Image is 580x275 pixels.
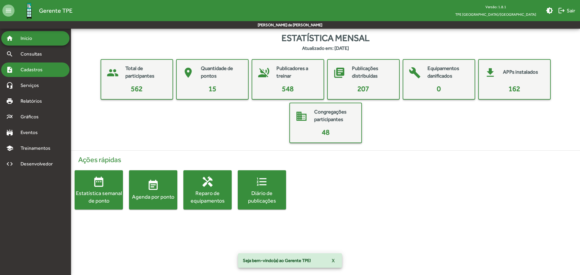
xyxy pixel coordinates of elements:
[6,113,13,120] mat-icon: multiline_chart
[17,160,60,168] span: Desenvolvedor
[17,50,50,58] span: Consultas
[6,145,13,152] mat-icon: school
[558,5,575,16] span: Sair
[352,65,393,80] mat-card-title: Publicações distribuídas
[427,65,469,80] mat-card-title: Equipamentos danificados
[104,64,122,82] mat-icon: people
[6,82,13,89] mat-icon: headset_mic
[131,85,143,93] span: 562
[17,113,47,120] span: Gráficos
[6,66,13,73] mat-icon: note_add
[183,189,232,204] div: Reparo de equipamentos
[129,193,177,200] div: Agenda por ponto
[17,98,50,105] span: Relatórios
[208,85,216,93] span: 15
[6,35,13,42] mat-icon: home
[19,1,39,21] img: Logo
[17,66,50,73] span: Cadastros
[201,175,214,187] mat-icon: handyman
[292,107,311,125] mat-icon: domain
[39,6,72,15] span: Gerente TPE
[17,35,41,42] span: Início
[179,64,197,82] mat-icon: place
[558,7,565,14] mat-icon: logout
[75,189,123,204] div: Estatística semanal de ponto
[243,257,311,264] span: Seja bem-vindo(a) ao Gerente TPE!
[75,170,123,209] button: Estatística semanal de ponto
[17,145,58,152] span: Treinamentos
[6,98,13,105] mat-icon: print
[17,129,46,136] span: Eventos
[406,64,424,82] mat-icon: build
[6,129,13,136] mat-icon: stadium
[327,255,340,266] button: X
[147,179,159,191] mat-icon: event_note
[2,5,14,17] mat-icon: menu
[437,85,441,93] span: 0
[302,45,349,52] strong: Atualizado em: [DATE]
[75,155,576,164] h4: Ações rápidas
[556,5,578,16] button: Sair
[276,65,317,80] mat-card-title: Publicadores a treinar
[332,255,335,266] span: X
[255,64,273,82] mat-icon: voice_over_off
[93,175,105,187] mat-icon: date_range
[322,128,330,136] span: 48
[6,50,13,58] mat-icon: search
[314,108,355,123] mat-card-title: Congregações participantes
[256,175,268,187] mat-icon: format_list_numbered
[6,160,13,168] mat-icon: code
[546,7,553,14] mat-icon: brightness_medium
[357,85,369,93] span: 207
[450,11,541,18] span: TPE [GEOGRAPHIC_DATA]/[GEOGRAPHIC_DATA]
[238,189,286,204] div: Diário de publicações
[508,85,520,93] span: 162
[201,65,242,80] mat-card-title: Quantidade de pontos
[183,170,232,209] button: Reparo de equipamentos
[450,3,541,11] div: Versão: 1.8.1
[17,82,47,89] span: Serviços
[481,64,499,82] mat-icon: get_app
[125,65,166,80] mat-card-title: Total de participantes
[503,68,538,76] mat-card-title: APPs instalados
[330,64,348,82] mat-icon: library_books
[14,1,72,21] a: Gerente TPE
[238,170,286,209] button: Diário de publicações
[129,170,177,209] button: Agenda por ponto
[282,31,369,45] span: Estatística mensal
[282,85,294,93] span: 548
